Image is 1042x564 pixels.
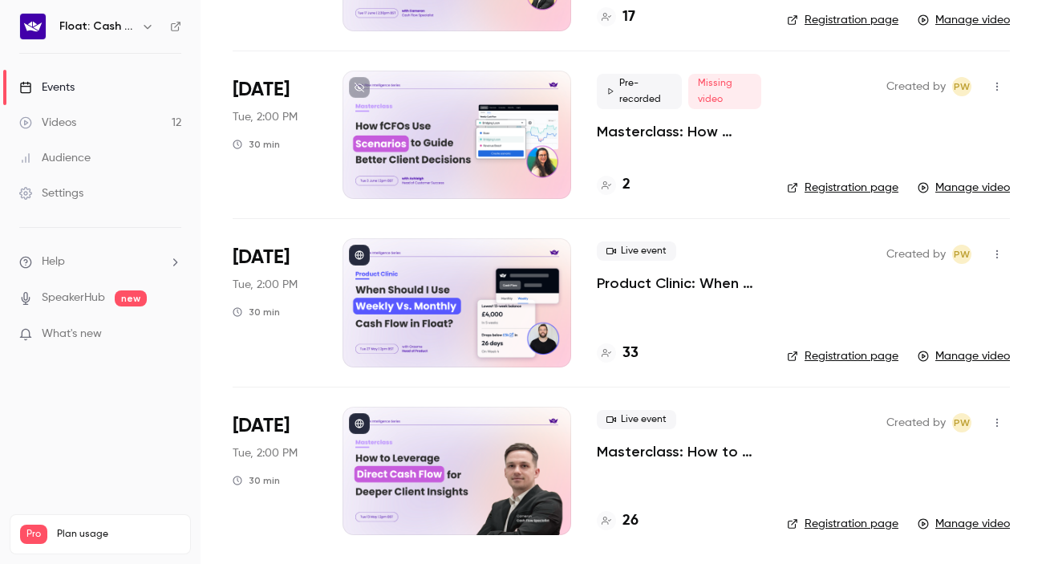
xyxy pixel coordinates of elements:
[59,18,135,34] h6: Float: Cash Flow Intelligence Series
[597,442,761,461] a: Masterclass: How to Leverage Direct Cash Flow for Deeper Client Insights
[787,180,898,196] a: Registration page
[918,12,1010,28] a: Manage video
[233,407,317,535] div: May 13 Tue, 2:00 PM (Europe/London)
[597,343,639,364] a: 33
[42,326,102,343] span: What's new
[597,274,761,293] a: Product Clinic: When Should I Use Weekly vs. Monthly Cash Flow in Float?
[20,14,46,39] img: Float: Cash Flow Intelligence Series
[597,74,682,109] span: Pre-recorded
[952,245,971,264] span: Polly Wong
[233,306,280,319] div: 30 min
[954,413,970,432] span: PW
[954,245,970,264] span: PW
[952,413,971,432] span: Polly Wong
[57,528,180,541] span: Plan usage
[952,77,971,96] span: Polly Wong
[787,12,898,28] a: Registration page
[233,445,298,461] span: Tue, 2:00 PM
[233,474,280,487] div: 30 min
[787,348,898,364] a: Registration page
[688,74,761,109] span: Missing video
[19,254,181,270] li: help-dropdown-opener
[622,343,639,364] h4: 33
[597,510,639,532] a: 26
[622,6,635,28] h4: 17
[918,348,1010,364] a: Manage video
[918,516,1010,532] a: Manage video
[954,77,970,96] span: PW
[233,238,317,367] div: May 27 Tue, 2:00 PM (Europe/London)
[233,245,290,270] span: [DATE]
[622,174,630,196] h4: 2
[42,290,105,306] a: SpeakerHub
[918,180,1010,196] a: Manage video
[233,71,317,199] div: Jun 3 Tue, 2:00 PM (Europe/London)
[233,413,290,439] span: [DATE]
[787,516,898,532] a: Registration page
[597,241,676,261] span: Live event
[886,413,946,432] span: Created by
[233,77,290,103] span: [DATE]
[233,109,298,125] span: Tue, 2:00 PM
[233,277,298,293] span: Tue, 2:00 PM
[19,185,83,201] div: Settings
[19,79,75,95] div: Events
[19,115,76,131] div: Videos
[597,6,635,28] a: 17
[19,150,91,166] div: Audience
[233,138,280,151] div: 30 min
[597,122,761,141] a: Masterclass: How fCFOs Use Scenario Planning to Guide Better Client Decisions
[597,410,676,429] span: Live event
[886,77,946,96] span: Created by
[115,290,147,306] span: new
[886,245,946,264] span: Created by
[597,174,630,196] a: 2
[20,525,47,544] span: Pro
[622,510,639,532] h4: 26
[42,254,65,270] span: Help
